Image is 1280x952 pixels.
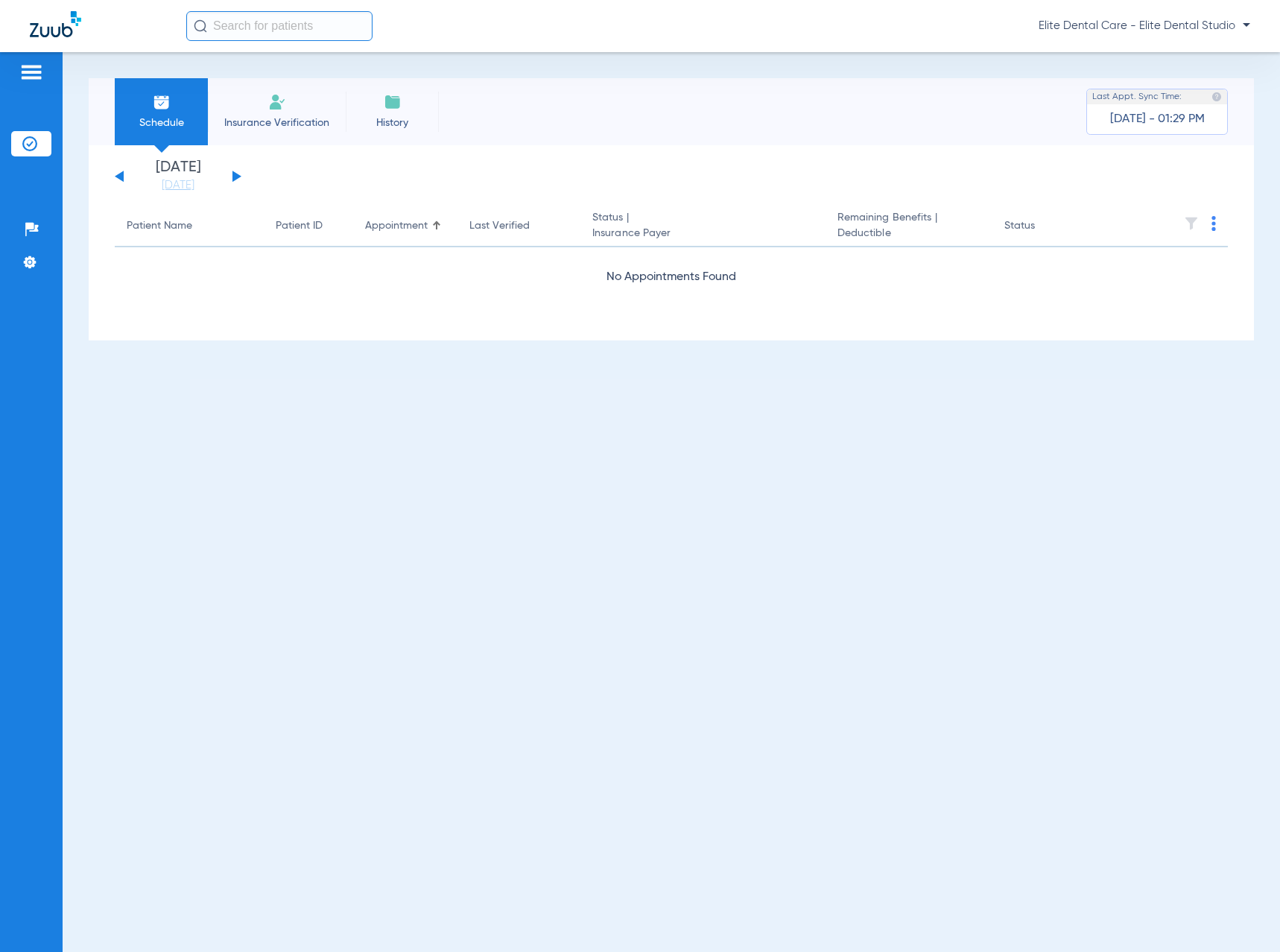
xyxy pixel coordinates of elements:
th: Status [992,206,1093,247]
div: Appointment [365,218,446,234]
span: Deductible [837,226,980,241]
span: Insurance Payer [592,226,814,241]
span: [DATE] - 01:29 PM [1110,112,1205,127]
img: Manual Insurance Verification [268,93,286,111]
input: Search for patients [186,11,373,41]
th: Status | [580,206,826,247]
div: Last Verified [469,218,530,234]
span: Last Appt. Sync Time: [1092,89,1182,104]
img: History [384,93,402,111]
span: Elite Dental Care - Elite Dental Studio [1039,19,1250,34]
div: Patient ID [276,218,341,234]
img: filter.svg [1184,216,1199,231]
iframe: Chat Widget [1205,880,1280,952]
img: Schedule [153,93,171,111]
div: Patient Name [127,218,192,234]
span: History [357,115,428,130]
img: hamburger-icon [19,63,43,81]
div: Patient ID [276,218,323,234]
img: Search Icon [194,19,207,33]
div: No Appointments Found [115,268,1228,287]
div: Patient Name [127,218,252,234]
img: last sync help info [1211,92,1222,102]
li: [DATE] [133,160,223,193]
th: Remaining Benefits | [826,206,992,247]
span: Schedule [126,115,197,130]
span: Insurance Verification [219,115,335,130]
a: [DATE] [133,178,223,193]
div: Appointment [365,218,428,234]
img: group-dot-blue.svg [1211,216,1216,231]
div: Last Verified [469,218,568,234]
img: Zuub Logo [30,11,81,37]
